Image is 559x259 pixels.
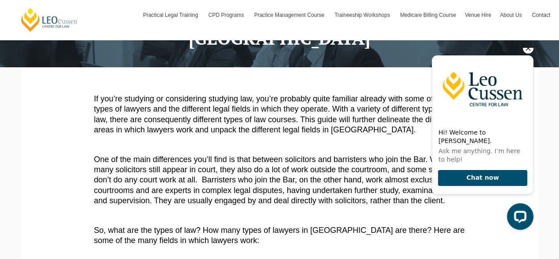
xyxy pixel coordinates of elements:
p: Ask me anything. I’m here to help! [14,99,102,116]
a: Medicare Billing Course [395,2,460,28]
a: About Us [495,2,527,28]
button: Chat now [13,122,103,139]
span: One of the main differences you’ll find is that between solicitors and barristers who join the Ba... [94,155,460,205]
a: Practical Legal Training [139,2,204,28]
span: So, what are the types of law? How many types of lawyers in [GEOGRAPHIC_DATA] are there? Here are... [94,226,465,245]
img: Leo Cussen Centre for Law Logo [8,8,108,74]
h2: Hi! Welcome to [PERSON_NAME]. [14,81,102,97]
a: Contact [528,2,555,28]
a: [PERSON_NAME] Centre for Law [20,7,79,32]
span: If you’re studying or considering studying law, you’re probably quite familiar already with some ... [94,94,454,134]
a: CPD Programs [204,2,250,28]
h1: An Ultimate Guide Of The Different Types Of Law In [GEOGRAPHIC_DATA] [28,9,532,48]
button: Open LiveChat chat widget [82,155,109,182]
a: Venue Hire [460,2,495,28]
a: Practice Management Course [250,2,330,28]
a: Traineeship Workshops [330,2,395,28]
iframe: LiveChat chat widget [425,48,537,237]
